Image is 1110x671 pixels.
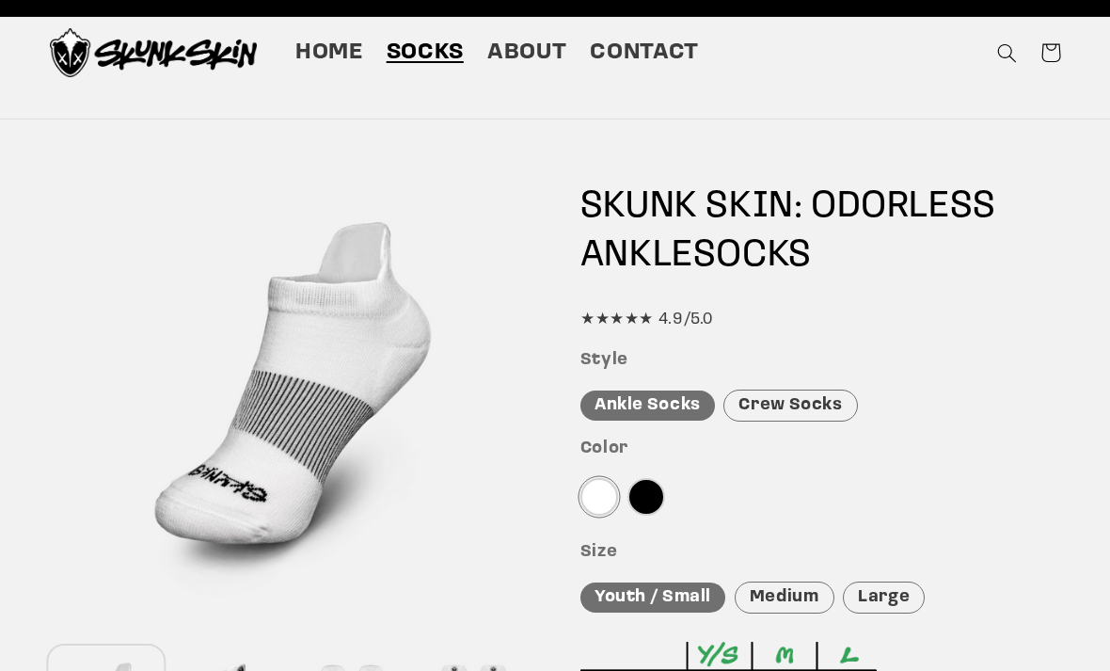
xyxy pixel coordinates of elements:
h1: SKUNK SKIN: ODORLESS SOCKS [580,183,1061,280]
h3: Style [580,350,1061,372]
a: Socks [374,26,475,79]
a: Contact [579,26,711,79]
div: Medium [735,582,834,615]
img: Skunk Skin Anti-Odor Socks. [50,28,257,77]
span: About [487,39,566,68]
div: ★★★★★ 4.9/5.0 [580,306,1061,334]
span: Contact [590,39,698,68]
div: Youth / Small [580,583,725,614]
a: About [475,26,578,79]
div: Crew Socks [723,390,857,423]
h3: Color [580,439,1061,460]
div: Large [843,582,925,615]
a: Home [283,26,374,79]
span: Socks [387,39,464,68]
summary: Search [986,31,1029,74]
span: ANKLE [580,237,693,275]
span: Home [295,39,363,68]
div: Ankle Socks [580,391,715,422]
h3: Size [580,542,1061,564]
